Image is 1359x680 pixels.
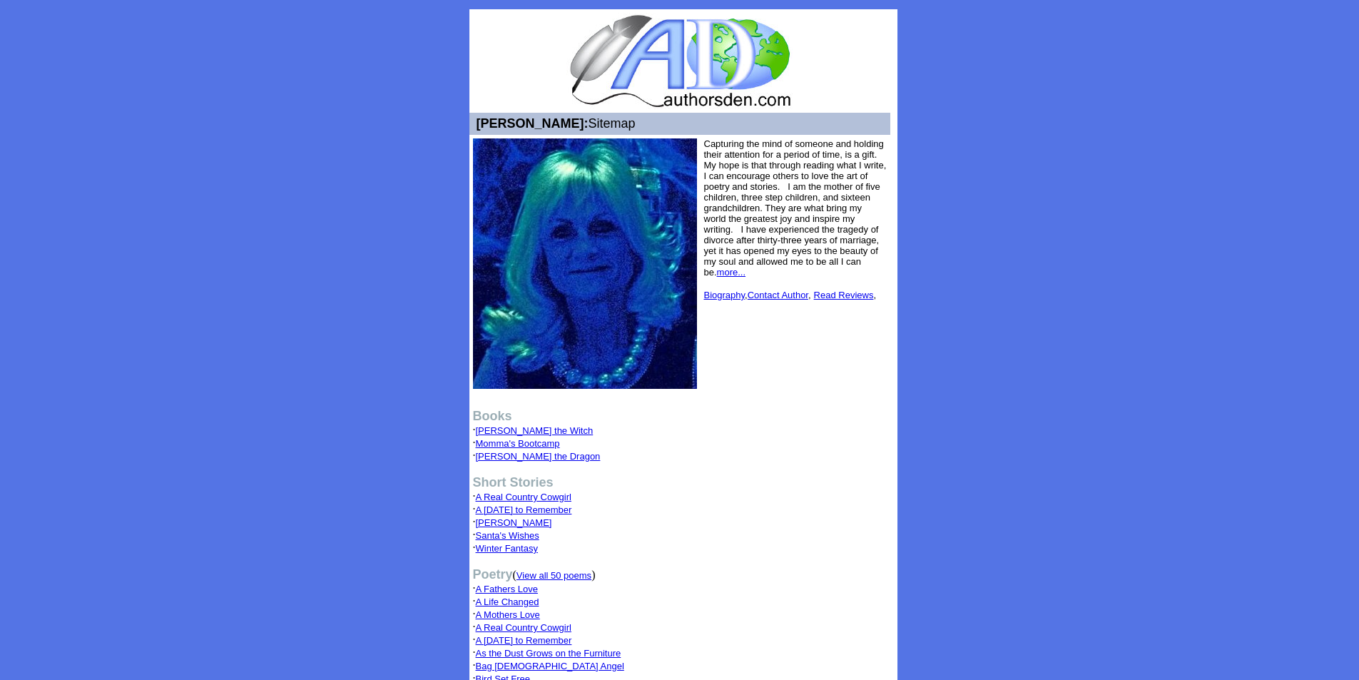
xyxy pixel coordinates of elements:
[814,290,874,300] a: Read Reviews
[704,138,887,300] font: Capturing the mind of someone and holding their attention for a period of time, is a gift. My hop...
[476,492,571,502] a: A Real Country Cowgirl
[476,530,539,541] a: Santa's Wishes
[476,661,624,671] a: Bag [DEMOGRAPHIC_DATA] Angel
[476,438,560,449] a: Momma's Bootcamp
[473,409,512,423] b: Books
[476,425,594,436] a: [PERSON_NAME] the Witch
[566,13,793,109] img: logo.jpg
[476,622,571,633] a: A Real Country Cowgirl
[473,475,554,489] b: Short Stories
[473,138,697,389] img: 43961.jpg
[476,597,539,607] a: A Life Changed
[814,290,876,300] font: ,
[476,543,538,554] a: Winter Fantasy
[516,570,591,581] font: View all 50 poems
[476,635,572,646] a: A [DATE] to Remember
[476,609,540,620] a: A Mothers Love
[748,290,808,300] a: Contact Author
[473,567,513,582] b: Poetry
[476,648,621,659] a: As the Dust Grows on the Furniture
[704,290,745,300] a: Biography
[476,517,552,528] a: [PERSON_NAME]
[477,116,589,131] b: [PERSON_NAME]:
[476,504,572,515] a: A [DATE] to Remember
[473,116,636,131] font: Sitemap
[476,451,601,462] a: [PERSON_NAME] the Dragon
[476,584,538,594] a: A Fathers Love
[717,267,745,278] a: more...
[516,569,591,581] a: View all 50 poems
